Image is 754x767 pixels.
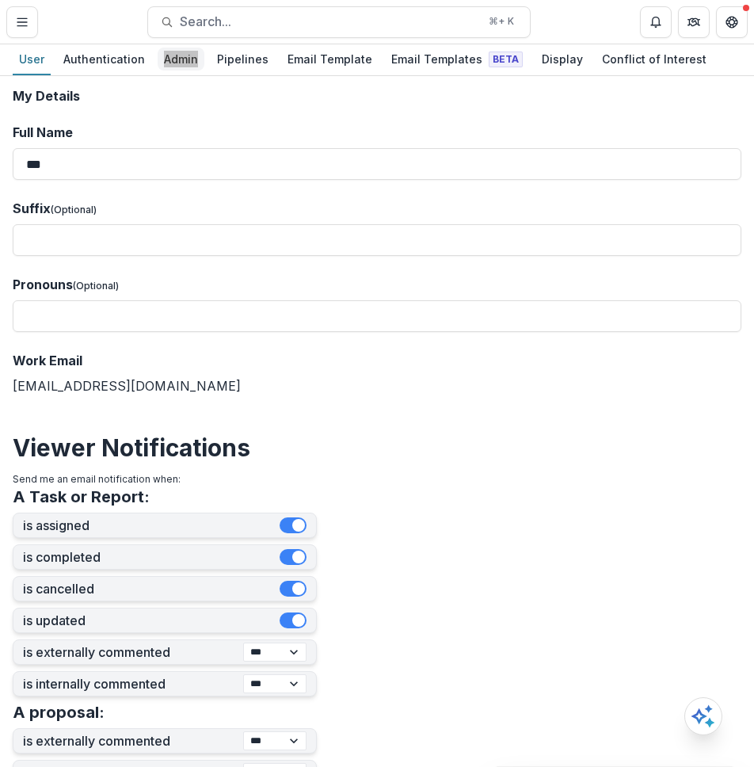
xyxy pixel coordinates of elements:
div: Pipelines [211,48,275,71]
div: Email Template [281,48,379,71]
div: Admin [158,48,204,71]
span: Beta [489,52,523,67]
button: Open AI Assistant [684,697,722,735]
div: User [13,48,51,71]
label: is externally commented [23,734,243,749]
button: Search... [147,6,531,38]
button: Partners [678,6,710,38]
button: Get Help [716,6,748,38]
div: ⌘ + K [486,13,517,30]
label: is updated [23,613,280,628]
span: Pronouns [13,277,73,292]
span: Search... [180,14,479,29]
div: Display [535,48,589,71]
label: is completed [23,550,280,565]
div: Email Templates [385,48,529,71]
a: Email Template [281,44,379,75]
label: is cancelled [23,582,280,597]
div: Authentication [57,48,151,71]
div: [EMAIL_ADDRESS][DOMAIN_NAME] [13,351,741,395]
span: Full Name [13,124,73,140]
span: Suffix [13,200,51,216]
label: is internally commented [23,677,243,692]
h3: A Task or Report: [13,487,150,506]
a: User [13,44,51,75]
a: Admin [158,44,204,75]
span: Work Email [13,353,82,368]
button: Toggle Menu [6,6,38,38]
span: Send me an email notification when: [13,473,181,485]
h2: My Details [13,89,741,104]
a: Display [535,44,589,75]
label: is externally commented [23,645,243,660]
a: Authentication [57,44,151,75]
span: (Optional) [51,204,97,216]
span: (Optional) [73,280,119,292]
h2: Viewer Notifications [13,433,741,462]
h3: A proposal: [13,703,105,722]
div: Conflict of Interest [596,48,713,71]
label: is assigned [23,518,280,533]
a: Pipelines [211,44,275,75]
a: Conflict of Interest [596,44,713,75]
a: Email Templates Beta [385,44,529,75]
button: Notifications [640,6,672,38]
